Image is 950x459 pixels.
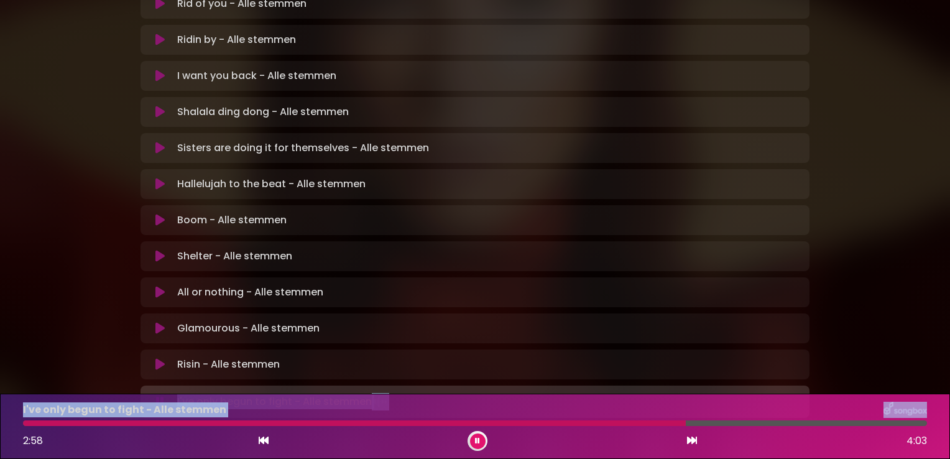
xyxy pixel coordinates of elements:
p: Shalala ding dong - Alle stemmen [177,104,349,119]
p: Sisters are doing it for themselves - Alle stemmen [177,141,429,155]
p: I've only begun to fight - Alle stemmen [177,393,389,410]
p: Glamourous - Alle stemmen [177,321,320,336]
p: Hallelujah to the beat - Alle stemmen [177,177,366,192]
p: Shelter - Alle stemmen [177,249,292,264]
p: Risin - Alle stemmen [177,357,280,372]
img: songbox-logo-white.png [883,402,927,418]
p: All or nothing - Alle stemmen [177,285,323,300]
span: 2:58 [23,433,43,448]
p: Ridin by - Alle stemmen [177,32,296,47]
span: 4:03 [906,433,927,448]
p: Boom - Alle stemmen [177,213,287,228]
img: waveform4.gif [372,393,389,410]
p: I've only begun to fight - Alle stemmen [23,402,226,417]
p: I want you back - Alle stemmen [177,68,336,83]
